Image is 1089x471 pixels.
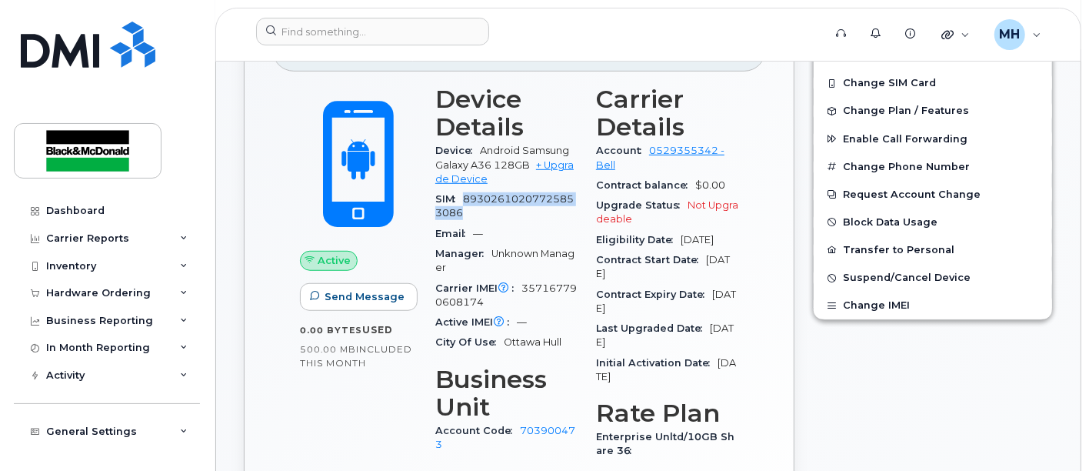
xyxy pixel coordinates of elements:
span: Upgrade Status [596,199,688,211]
span: Manager [435,248,491,259]
button: Transfer to Personal [814,236,1052,264]
span: Contract Start Date [596,254,706,266]
span: Contract balance [596,179,695,191]
span: Change Plan / Features [843,105,969,117]
span: Enterprise Unltd/10GB Share 36 [596,431,734,456]
span: SIM [435,193,463,205]
span: — [473,228,483,239]
span: 500.00 MB [300,344,356,355]
a: 703900473 [435,425,575,450]
span: used [362,324,393,336]
span: MH [999,25,1020,44]
span: Contract Expiry Date [596,289,712,300]
button: Request Account Change [814,181,1052,209]
span: [DATE] [596,357,736,382]
span: Active IMEI [435,316,517,328]
button: Enable Call Forwarding [814,125,1052,153]
span: Ottawa Hull [504,336,561,348]
button: Suspend/Cancel Device [814,264,1052,292]
h3: Carrier Details [596,85,738,141]
div: Quicklinks [931,19,981,50]
h3: Rate Plan [596,399,738,427]
span: 357167790608174 [435,282,577,308]
span: 0.00 Bytes [300,325,362,336]
span: City Of Use [435,336,504,348]
span: 89302610207725853086 [435,193,574,219]
h3: Business Unit [435,366,578,421]
span: Send Message [325,289,405,304]
a: + Upgrade Device [435,159,574,185]
span: [DATE] [681,234,714,246]
span: Last Upgraded Date [596,322,710,334]
span: Carrier IMEI [435,282,521,294]
span: Account [596,145,649,156]
span: $0.00 [695,179,725,191]
span: Account Code [435,425,520,436]
button: Block Data Usage [814,209,1052,236]
span: Email [435,228,473,239]
span: Suspend/Cancel Device [843,272,971,284]
span: Unknown Manager [435,248,574,273]
button: Change Phone Number [814,153,1052,181]
span: — [517,316,527,328]
span: Active [318,253,351,268]
span: Initial Activation Date [596,357,718,369]
input: Find something... [256,18,489,45]
h3: Device Details [435,85,578,141]
button: Change Plan / Features [814,97,1052,125]
span: [DATE] [596,289,736,314]
a: 0529355342 - Bell [596,145,724,170]
span: Android Samsung Galaxy A36 128GB [435,145,569,170]
span: Enable Call Forwarding [843,133,967,145]
span: Device [435,145,480,156]
span: Eligibility Date [596,234,681,246]
span: included this month [300,343,412,369]
button: Change IMEI [814,292,1052,319]
div: Maria Hatzopoulos [984,19,1052,50]
button: Send Message [300,283,418,311]
button: Change SIM Card [814,69,1052,97]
